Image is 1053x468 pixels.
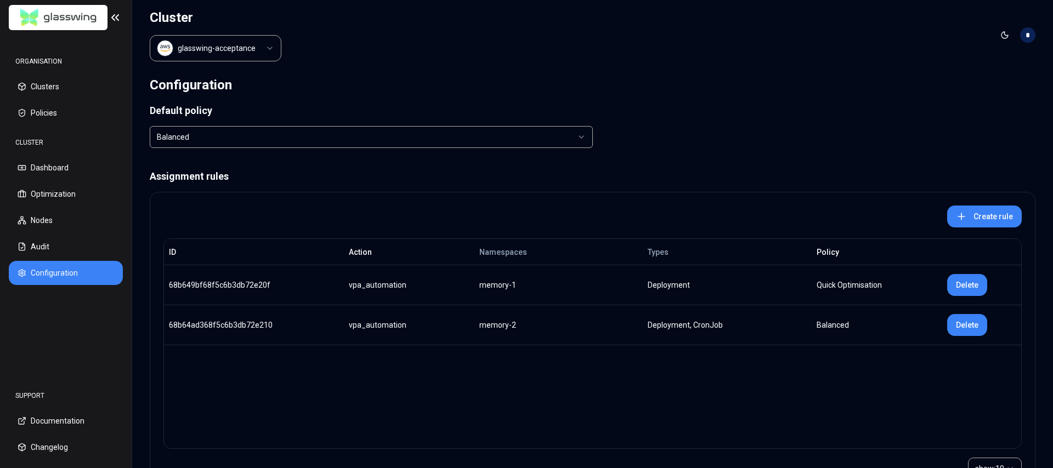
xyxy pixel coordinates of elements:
[479,247,638,258] div: Namespaces
[9,235,123,259] button: Audit
[648,319,744,330] div: Deployment, CronJob
[16,5,101,31] img: GlassWing
[947,314,987,336] button: Delete
[9,101,123,125] button: Policies
[169,241,176,263] button: ID
[150,35,281,61] button: Select a value
[349,279,469,290] div: vpa_automation
[169,279,339,290] div: 68b649bf68f5c6b3db72e20f
[648,247,807,258] div: Types
[817,279,937,290] div: Quick Optimisation
[9,156,123,180] button: Dashboard
[479,279,576,290] div: memory-1
[9,261,123,285] button: Configuration
[947,206,1022,227] button: Create rule
[479,319,576,330] div: memory-2
[9,50,123,72] div: ORGANISATION
[648,279,744,290] div: Deployment
[9,75,123,99] button: Clusters
[9,409,123,433] button: Documentation
[349,319,469,330] div: vpa_automation
[150,170,1035,183] h1: Assignment rules
[150,75,232,95] div: Configuration
[9,435,123,459] button: Changelog
[817,319,937,330] div: Balanced
[150,104,1035,117] h1: Default policy
[9,182,123,206] button: Optimization
[349,241,372,263] button: Action
[817,241,839,263] button: Policy
[169,319,339,330] div: 68b64ad368f5c6b3db72e210
[160,43,171,54] img: aws
[947,274,987,296] button: Delete
[150,9,281,26] h1: Cluster
[9,132,123,153] div: CLUSTER
[9,385,123,407] div: SUPPORT
[9,208,123,232] button: Nodes
[178,43,256,54] div: glasswing-acceptance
